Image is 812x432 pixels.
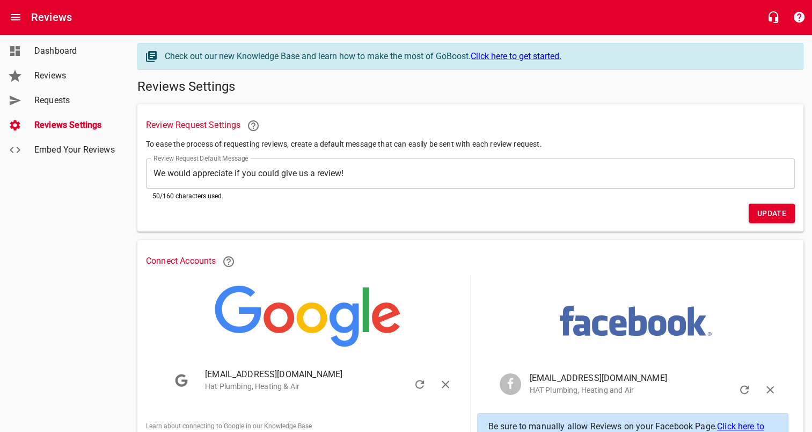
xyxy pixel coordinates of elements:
p: HAT Plumbing, Heating and Air [530,385,760,396]
div: Check out our new Knowledge Base and learn how to make the most of GoBoost. [165,50,792,63]
span: Reviews Settings [34,119,116,132]
a: Learn about connecting to Google in our Knowledge Base [146,422,312,430]
p: Hat Plumbing, Heating & Air [205,381,435,392]
span: [EMAIL_ADDRESS][DOMAIN_NAME] [530,372,760,385]
span: Requests [34,94,116,107]
button: Live Chat [760,4,786,30]
span: [EMAIL_ADDRESS][DOMAIN_NAME] [205,368,435,381]
button: Refresh [407,371,433,397]
h6: Reviews [31,9,72,26]
button: Open drawer [3,4,28,30]
span: Reviews [34,69,116,82]
a: Learn more about requesting reviews [240,113,266,139]
a: Click here to get started. [471,51,561,61]
span: 50 /160 characters used. [152,192,223,200]
textarea: We would appreciate if you could give us a review! [153,168,787,178]
button: Sign Out [433,371,458,397]
span: Embed Your Reviews [34,143,116,156]
span: Dashboard [34,45,116,57]
h6: Review Request Settings [146,113,795,139]
button: Update [749,204,795,224]
h6: Connect Accounts [146,249,795,275]
p: To ease the process of requesting reviews, create a default message that can easily be sent with ... [146,139,795,150]
button: Sign Out [757,377,783,402]
span: Update [757,207,786,220]
a: Learn more about connecting Google and Facebook to Reviews [216,249,242,275]
h5: Reviews Settings [137,78,803,96]
button: Support Portal [786,4,812,30]
button: Refresh [731,377,757,402]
